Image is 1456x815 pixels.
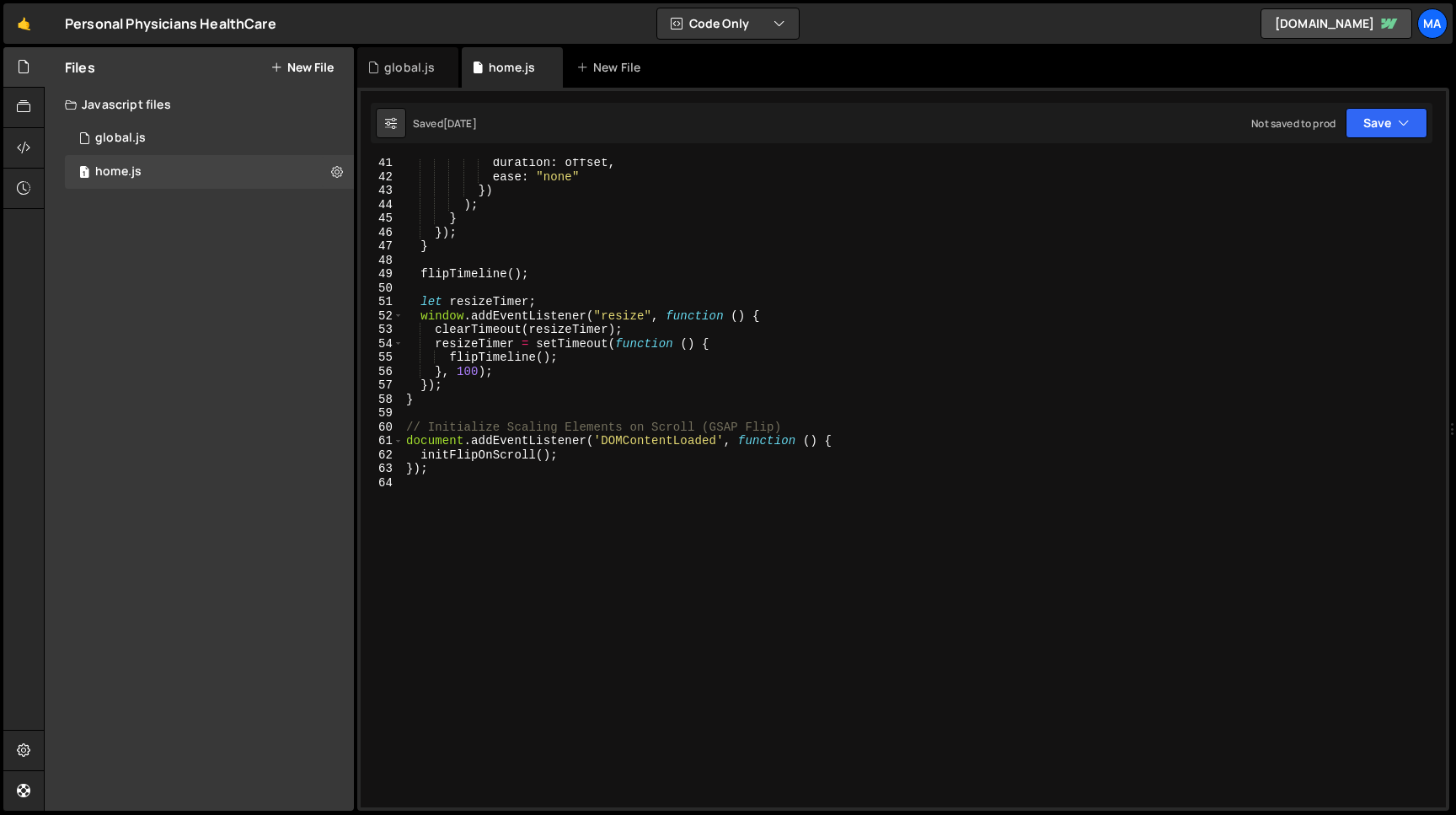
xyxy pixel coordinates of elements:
[361,156,404,170] div: 41
[361,170,404,185] div: 42
[65,121,354,155] div: 17171/47430.js
[45,88,354,121] div: Javascript files
[361,309,404,324] div: 52
[361,393,404,407] div: 58
[361,434,404,448] div: 61
[270,61,334,74] button: New File
[361,337,404,351] div: 54
[1261,8,1412,39] a: [DOMAIN_NAME]
[361,406,404,421] div: 59
[361,281,404,296] div: 50
[65,13,276,34] div: Personal Physicians HealthCare
[361,448,404,463] div: 62
[361,462,404,476] div: 63
[361,254,404,268] div: 48
[361,239,404,254] div: 47
[95,164,142,180] div: home.js
[384,59,435,76] div: global.js
[361,198,404,212] div: 44
[361,476,404,491] div: 64
[3,3,45,44] a: 🤙
[489,59,535,76] div: home.js
[361,378,404,393] div: 57
[95,131,146,146] div: global.js
[361,184,404,198] div: 43
[65,155,354,189] div: 17171/47431.js
[65,58,95,77] h2: Files
[79,167,89,180] span: 1
[361,267,404,281] div: 49
[361,365,404,379] div: 56
[576,59,647,76] div: New File
[361,323,404,337] div: 53
[413,116,477,131] div: Saved
[361,351,404,365] div: 55
[1417,8,1448,39] a: Ma
[361,226,404,240] div: 46
[1251,116,1336,131] div: Not saved to prod
[657,8,799,39] button: Code Only
[361,295,404,309] div: 51
[361,212,404,226] div: 45
[443,116,477,131] div: [DATE]
[361,421,404,435] div: 60
[1346,108,1427,138] button: Save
